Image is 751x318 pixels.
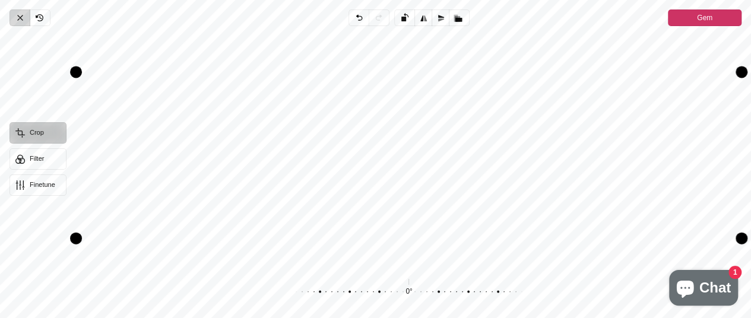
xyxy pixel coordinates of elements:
[736,72,747,238] div: Drag right
[697,11,712,25] span: Gem
[668,9,742,26] button: Gem
[70,72,82,238] div: Drag left
[76,66,742,78] div: Drag top
[9,174,66,196] button: Finetune
[76,26,751,318] div: Crop
[76,233,742,244] div: Drag bottom
[666,270,742,309] inbox-online-store-chat: Shopify-webshopchat
[9,148,66,170] button: Filter
[9,122,66,144] button: Crop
